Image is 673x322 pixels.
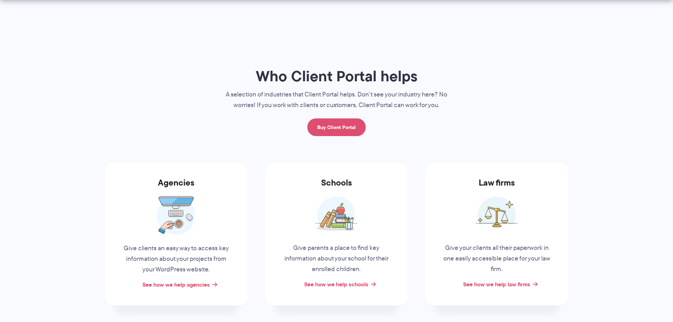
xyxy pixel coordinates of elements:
h3: Schools [266,178,408,196]
p: Give clients an easy way to access key information about your projects from your WordPress website. [123,243,230,275]
a: See how we help schools [304,280,368,288]
p: A selection of industries that Client Portal helps. Don’t see your industry here? No worries! If ... [218,89,455,111]
a: See how we help law firms [463,280,530,288]
h3: Law firms [426,178,568,196]
p: Give your clients all their paperwork in one easily accessible place for your law firm. [443,243,550,275]
p: Give parents a place to find key information about your school for their enrolled children. [283,243,390,275]
a: See how we help agencies [142,280,210,289]
h3: Agencies [105,178,247,196]
h1: Who Client Portal helps [218,67,455,86]
a: Buy Client Portal [307,118,366,136]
